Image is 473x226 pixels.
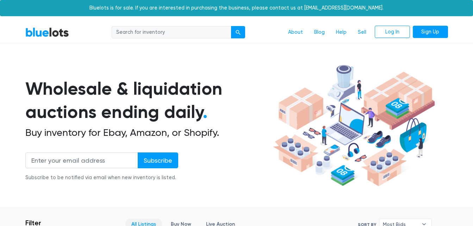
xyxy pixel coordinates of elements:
a: Blog [309,26,330,39]
span: . [203,101,207,123]
img: hero-ee84e7d0318cb26816c560f6b4441b76977f77a177738b4e94f68c95b2b83dbb.png [270,62,437,190]
h2: Buy inventory for Ebay, Amazon, or Shopify. [25,127,270,139]
a: Sell [352,26,372,39]
a: Help [330,26,352,39]
h1: Wholesale & liquidation auctions ending daily [25,77,270,124]
input: Subscribe [138,152,178,168]
a: BlueLots [25,27,69,37]
div: Subscribe to be notified via email when new inventory is listed. [25,174,178,182]
a: Log In [375,26,410,38]
a: About [282,26,309,39]
input: Search for inventory [112,26,231,39]
input: Enter your email address [25,152,138,168]
a: Sign Up [413,26,448,38]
